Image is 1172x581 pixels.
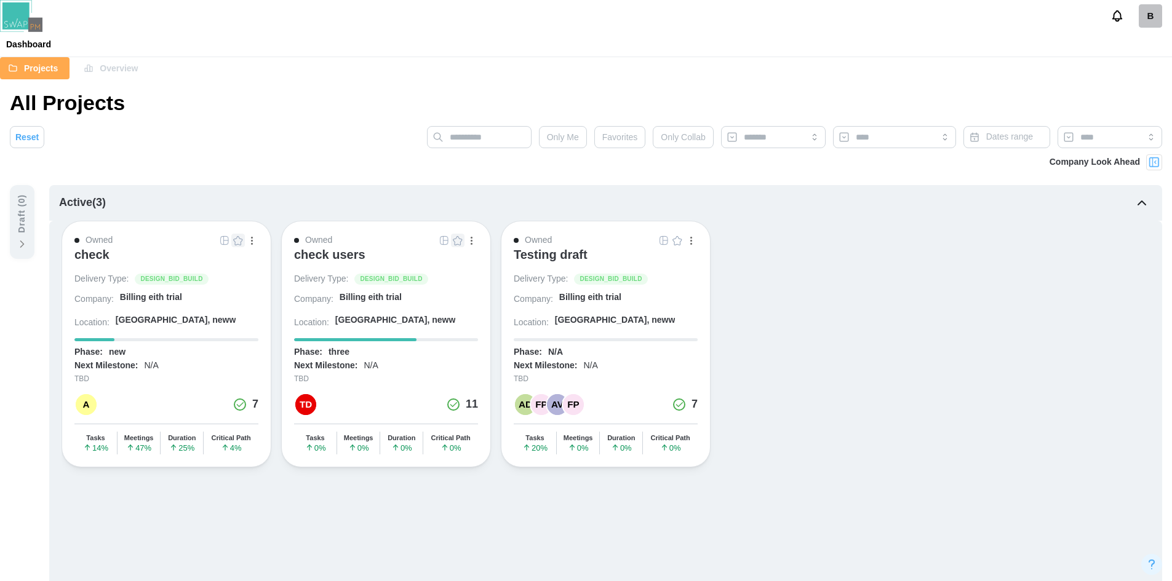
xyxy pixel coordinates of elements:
[15,194,29,233] div: Draft ( 0 )
[514,293,553,306] div: Company:
[109,346,126,358] div: new
[1148,156,1160,168] img: Project Look Ahead Button
[1107,6,1128,26] button: Notifications
[607,434,635,442] div: Duration
[388,434,415,442] div: Duration
[144,360,158,372] div: N/A
[295,394,316,415] div: TD
[294,293,333,306] div: Company:
[344,434,373,442] div: Meetings
[564,434,593,442] div: Meetings
[547,394,568,415] div: AV
[74,273,129,285] div: Delivery Type:
[555,314,676,326] div: [GEOGRAPHIC_DATA], neww
[6,40,51,49] div: Dashboard
[563,394,584,415] div: FP
[525,234,552,247] div: Owned
[651,434,690,442] div: Critical Path
[514,360,577,372] div: Next Milestone:
[126,443,151,452] span: 47 %
[306,434,324,442] div: Tasks
[10,126,44,148] button: Reset
[437,234,451,247] a: Open Project Grid
[294,247,478,273] a: check users
[466,396,478,413] div: 11
[124,434,154,442] div: Meetings
[218,234,231,247] a: Open Project Grid
[252,396,258,413] div: 7
[514,346,542,358] div: Phase:
[611,443,632,452] span: 0 %
[531,394,552,415] div: FP
[335,314,456,326] div: [GEOGRAPHIC_DATA], neww
[74,317,110,329] div: Location:
[294,346,322,358] div: Phase:
[74,293,114,306] div: Company:
[583,360,597,372] div: N/A
[514,373,698,385] div: TBD
[340,291,478,308] a: Billing eith trial
[218,234,231,247] a: Grid Icon
[294,360,357,372] div: Next Milestone:
[329,346,349,358] div: three
[692,396,698,413] div: 7
[514,273,568,285] div: Delivery Type:
[348,443,369,452] span: 0 %
[671,234,684,247] button: Empty Star
[514,317,549,329] div: Location:
[83,443,108,452] span: 14 %
[74,360,138,372] div: Next Milestone:
[140,274,202,284] span: DESIGN_BID_BUILD
[657,234,671,247] a: Open Project Grid
[672,235,682,245] img: Empty Star
[74,346,103,358] div: Phase:
[559,291,698,308] a: Billing eith trial
[86,234,113,247] div: Owned
[360,274,422,284] span: DESIGN_BID_BUILD
[514,247,698,273] a: Testing draft
[660,443,681,452] span: 0 %
[522,443,548,452] span: 20 %
[525,434,544,442] div: Tasks
[294,273,348,285] div: Delivery Type:
[76,57,149,79] button: Overview
[431,434,471,442] div: Critical Path
[305,443,326,452] span: 0 %
[568,443,589,452] span: 0 %
[1139,4,1162,28] a: billingcheck2
[294,317,329,329] div: Location:
[305,234,332,247] div: Owned
[440,443,461,452] span: 0 %
[116,314,236,326] div: [GEOGRAPHIC_DATA], neww
[15,127,39,148] span: Reset
[657,234,671,247] a: Grid Icon
[514,247,588,262] div: Testing draft
[602,127,638,148] span: Favorites
[74,247,110,262] div: check
[548,346,563,358] div: N/A
[539,126,587,148] button: Only Me
[120,291,258,308] a: Billing eith trial
[1139,4,1162,28] div: B
[169,443,194,452] span: 25 %
[515,394,536,415] div: AD
[59,194,106,211] div: Active ( 3 )
[391,443,412,452] span: 0 %
[221,443,242,452] span: 4 %
[76,394,97,415] div: A
[212,434,251,442] div: Critical Path
[74,373,258,385] div: TBD
[659,235,669,245] img: Grid Icon
[74,247,258,273] a: check
[1050,156,1140,169] div: Company Look Ahead
[220,235,229,245] img: Grid Icon
[439,235,449,245] img: Grid Icon
[294,373,478,385] div: TBD
[580,274,642,284] span: DESIGN_BID_BUILD
[437,234,451,247] a: Grid Icon
[340,291,402,304] div: Billing eith trial
[86,434,105,442] div: Tasks
[100,58,138,79] span: Overview
[559,291,621,304] div: Billing eith trial
[168,434,196,442] div: Duration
